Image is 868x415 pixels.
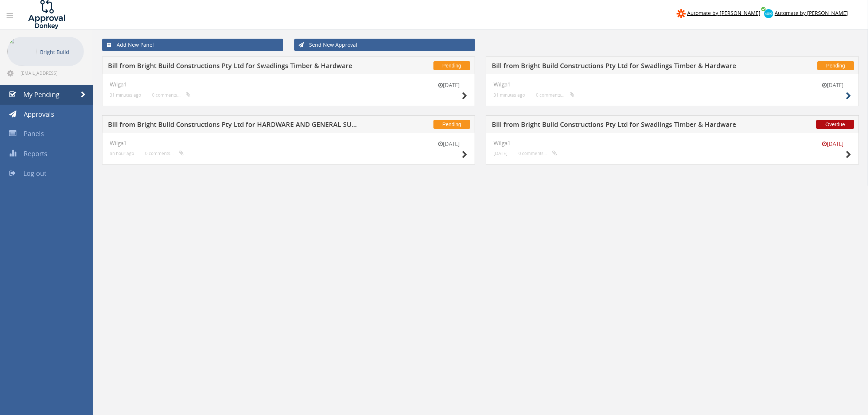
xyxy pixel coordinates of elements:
[518,151,557,156] small: 0 comments...
[687,9,760,16] span: Automate by [PERSON_NAME]
[110,92,141,98] small: 31 minutes ago
[494,140,851,146] h4: Wilga1
[102,39,283,51] a: Add New Panel
[145,151,184,156] small: 0 comments...
[23,169,46,178] span: Log out
[815,140,851,148] small: [DATE]
[294,39,475,51] a: Send New Approval
[431,81,467,89] small: [DATE]
[494,92,525,98] small: 31 minutes ago
[775,9,848,16] span: Automate by [PERSON_NAME]
[433,120,470,129] span: Pending
[110,81,467,88] h4: Wilga1
[108,121,361,130] h5: Bill from Bright Build Constructions Pty Ltd for HARDWARE AND GENERAL SUPPLIES LTD
[492,121,745,130] h5: Bill from Bright Build Constructions Pty Ltd for Swadlings Timber & Hardware
[764,9,773,18] img: xero-logo.png
[816,120,854,129] span: Overdue
[24,149,47,158] span: Reports
[110,151,134,156] small: an hour ago
[431,140,467,148] small: [DATE]
[110,140,467,146] h4: Wilga1
[108,62,361,71] h5: Bill from Bright Build Constructions Pty Ltd for Swadlings Timber & Hardware
[40,47,80,57] p: Bright Build
[433,61,470,70] span: Pending
[815,81,851,89] small: [DATE]
[20,70,82,76] span: [EMAIL_ADDRESS][DOMAIN_NAME]
[492,62,745,71] h5: Bill from Bright Build Constructions Pty Ltd for Swadlings Timber & Hardware
[677,9,686,18] img: zapier-logomark.png
[24,110,54,119] span: Approvals
[494,151,507,156] small: [DATE]
[152,92,191,98] small: 0 comments...
[494,81,851,88] h4: Wilga1
[23,90,59,99] span: My Pending
[24,129,44,138] span: Panels
[817,61,854,70] span: Pending
[536,92,575,98] small: 0 comments...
